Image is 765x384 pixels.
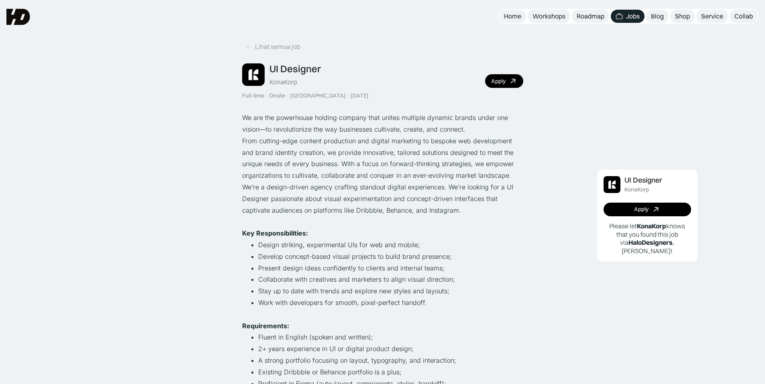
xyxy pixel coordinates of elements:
[290,92,346,99] div: [GEOGRAPHIC_DATA]
[286,92,289,99] div: ·
[577,12,604,20] div: Roadmap
[670,10,695,23] a: Shop
[242,216,523,228] p: ‍
[491,78,506,85] div: Apply
[528,10,570,23] a: Workshops
[242,309,523,320] p: ‍
[258,274,523,285] li: Collaborate with creatives and marketers to align visual direction;
[611,10,645,23] a: Jobs
[696,10,728,23] a: Service
[604,176,620,193] img: Job Image
[258,366,523,378] li: Existing Dribbble or Behance portfolio is a plus;
[730,10,758,23] a: Collab
[265,92,268,99] div: ·
[351,92,369,99] div: [DATE]
[242,135,523,181] p: From cutting-edge content production and digital marketing to bespoke web development and brand i...
[572,10,609,23] a: Roadmap
[634,206,649,213] div: Apply
[624,186,649,193] div: KonaKorp
[258,331,523,343] li: Fluent in English (spoken and written);
[258,262,523,274] li: Present design ideas confidently to clients and internal teams;
[242,322,289,330] strong: Requirements:
[269,92,285,99] div: Onsite
[624,176,662,185] div: UI Designer
[604,203,691,216] a: Apply
[242,40,304,53] a: Lihat semua job
[242,63,265,86] img: Job Image
[255,43,300,51] div: Lihat semua job
[734,12,753,20] div: Collab
[604,222,691,255] p: Please let knows that you found this job via , [PERSON_NAME]!
[242,112,523,135] p: We are the powerhouse holding company that unites multiple dynamic brands under one vision—to rev...
[258,297,523,309] li: Work with developers for smooth, pixel-perfect handoff.
[347,92,350,99] div: ·
[626,12,640,20] div: Jobs
[258,343,523,355] li: 2+ years experience in UI or digital product design;
[646,10,669,23] a: Blog
[637,222,666,230] b: KonaKorp
[258,251,523,262] li: Develop concept-based visual projects to build brand presence;
[701,12,723,20] div: Service
[258,239,523,251] li: Design striking, experimental UIs for web and mobile;
[269,78,297,86] div: KonaKorp
[651,12,664,20] div: Blog
[628,238,673,246] b: HaloDesigners
[242,181,523,216] p: We’re a design-driven agency crafting standout digital experiences. We’re looking for a UI Design...
[504,12,521,20] div: Home
[499,10,526,23] a: Home
[485,74,523,88] a: Apply
[258,355,523,366] li: A strong portfolio focusing on layout, typography, and interaction;
[675,12,690,20] div: Shop
[242,229,308,237] strong: Key Responsibilities:
[258,285,523,297] li: Stay up to date with trends and explore new styles and layouts;
[269,63,321,75] div: UI Designer
[242,92,264,99] div: Full-time
[532,12,565,20] div: Workshops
